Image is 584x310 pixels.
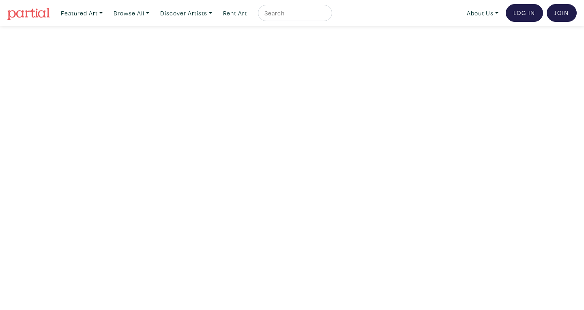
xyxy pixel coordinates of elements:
a: Browse All [110,5,153,21]
a: Featured Art [57,5,106,21]
a: Join [547,4,577,22]
a: About Us [463,5,502,21]
a: Rent Art [219,5,251,21]
input: Search [264,8,324,18]
a: Log In [506,4,543,22]
a: Discover Artists [157,5,216,21]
